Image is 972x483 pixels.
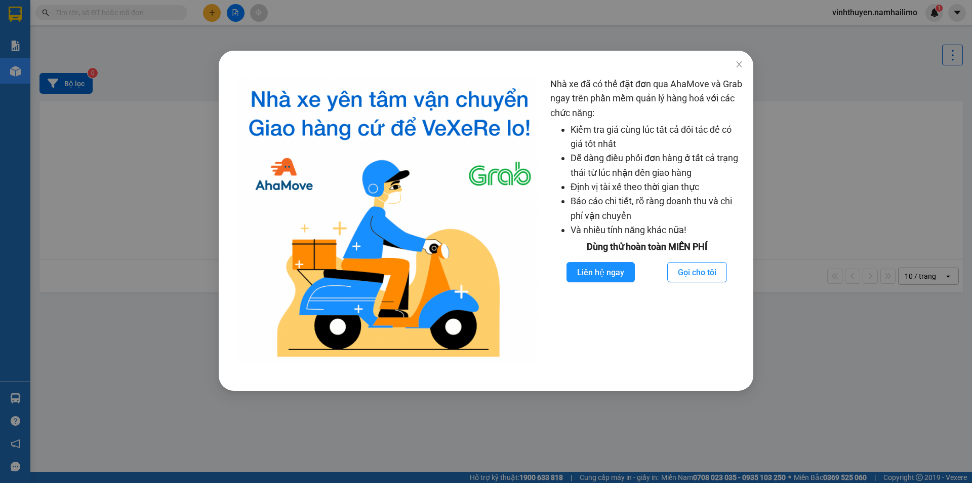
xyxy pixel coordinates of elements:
li: Định vị tài xế theo thời gian thực [571,180,743,194]
span: Gọi cho tôi [678,266,716,279]
li: Báo cáo chi tiết, rõ ràng doanh thu và chi phí vận chuyển [571,194,743,223]
li: Dễ dàng điều phối đơn hàng ở tất cả trạng thái từ lúc nhận đến giao hàng [571,151,743,180]
li: Kiểm tra giá cùng lúc tất cả đối tác để có giá tốt nhất [571,123,743,152]
li: Và nhiều tính năng khác nữa! [571,223,743,237]
button: Close [725,51,753,79]
span: close [735,60,743,68]
button: Gọi cho tôi [667,262,727,282]
div: Nhà xe đã có thể đặt đơn qua AhaMove và Grab ngay trên phần mềm quản lý hàng hoá với các chức năng: [550,77,743,365]
button: Liên hệ ngay [566,262,635,282]
span: Liên hệ ngay [577,266,624,279]
div: Dùng thử hoàn toàn MIỄN PHÍ [550,240,743,254]
img: logo [237,77,542,365]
